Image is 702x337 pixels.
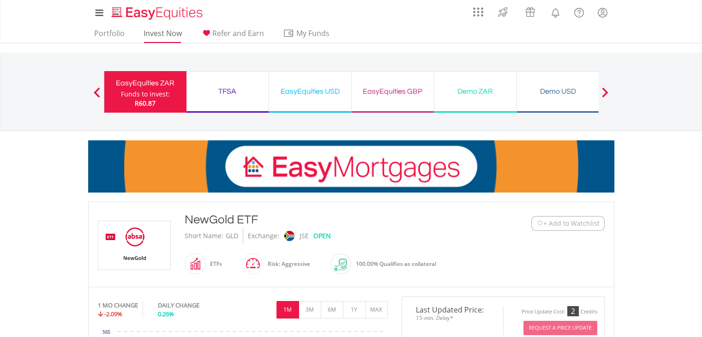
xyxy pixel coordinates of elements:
[140,29,186,43] a: Invest Now
[102,330,110,335] text: 565
[192,85,263,98] div: TFSA
[591,2,614,23] a: My Profile
[321,301,343,319] button: 6M
[313,228,331,244] div: OPEN
[522,308,565,315] div: Price Update Cost:
[567,2,591,21] a: FAQ's and Support
[158,301,230,310] div: DAILY CHANGE
[495,5,510,19] img: thrive-v2.svg
[409,313,496,322] span: 15-min. Delay*
[226,228,238,244] div: GLD
[522,5,538,19] img: vouchers-v2.svg
[88,92,106,101] button: Previous
[108,2,206,21] a: Home page
[197,29,268,43] a: Refer and Earn
[473,7,483,17] img: grid-menu-icon.svg
[110,6,206,21] img: EasyEquities_Logo.png
[523,321,597,335] button: Request A Price Update
[300,228,309,244] div: JSE
[212,28,264,38] span: Refer and Earn
[121,90,170,99] div: Funds to invest:
[284,231,294,241] img: jse.png
[522,85,594,98] div: Demo USD
[90,29,128,43] a: Portfolio
[543,219,600,228] span: + Add to Watchlist
[185,228,223,244] div: Short Name:
[567,306,579,316] div: 2
[110,77,181,90] div: EasyEquities ZAR
[467,2,489,17] a: AppsGrid
[596,92,614,101] button: Next
[88,140,614,193] img: EasyMortage Promotion Banner
[365,301,388,319] button: MAX
[516,2,544,19] a: Vouchers
[248,228,279,244] div: Exchange:
[263,253,310,275] div: Risk: Aggressive
[98,301,138,310] div: 1 MO CHANGE
[158,310,174,318] span: 0.26%
[185,211,474,228] div: NewGold ETF
[409,306,496,313] span: Last Updated Price:
[205,253,222,275] div: ETFs
[531,216,605,231] button: Watchlist + Add to Watchlist
[104,310,122,318] span: -2.09%
[343,301,366,319] button: 1Y
[440,85,511,98] div: Demo ZAR
[275,85,346,98] div: EasyEquities USD
[335,259,347,271] img: collateral-qualifying-green.svg
[357,85,428,98] div: EasyEquities GBP
[276,301,299,319] button: 1M
[536,220,543,227] img: Watchlist
[581,308,597,315] div: Credits
[356,260,436,268] span: 100.00% Qualifies as collateral
[100,221,169,270] img: EQU.ZA.GLD.png
[283,27,343,39] span: My Funds
[135,99,156,108] span: R60.87
[544,2,567,21] a: Notifications
[299,301,321,319] button: 3M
